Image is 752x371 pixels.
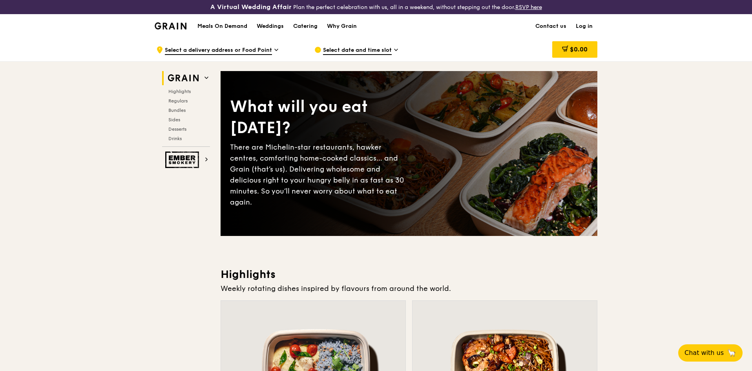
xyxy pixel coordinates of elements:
img: Grain web logo [165,71,201,85]
a: RSVP here [515,4,542,11]
span: Select a delivery address or Food Point [165,46,272,55]
div: Catering [293,15,318,38]
span: Chat with us [684,348,724,358]
span: 🦙 [727,348,736,358]
img: Grain [155,22,186,29]
h3: A Virtual Wedding Affair [210,3,292,11]
a: Log in [571,15,597,38]
div: Weddings [257,15,284,38]
span: Drinks [168,136,182,141]
h3: Highlights [221,267,597,281]
span: Bundles [168,108,186,113]
div: Plan the perfect celebration with us, all in a weekend, without stepping out the door. [150,3,602,11]
span: Highlights [168,89,191,94]
div: There are Michelin-star restaurants, hawker centres, comforting home-cooked classics… and Grain (... [230,142,409,208]
div: What will you eat [DATE]? [230,96,409,139]
a: Contact us [531,15,571,38]
a: Why Grain [322,15,361,38]
a: Weddings [252,15,288,38]
span: Select date and time slot [323,46,392,55]
span: $0.00 [570,46,588,53]
span: Regulars [168,98,188,104]
h1: Meals On Demand [197,22,247,30]
div: Weekly rotating dishes inspired by flavours from around the world. [221,283,597,294]
span: Sides [168,117,180,122]
img: Ember Smokery web logo [165,152,201,168]
a: GrainGrain [155,14,186,37]
a: Catering [288,15,322,38]
span: Desserts [168,126,186,132]
button: Chat with us🦙 [678,344,743,362]
div: Why Grain [327,15,357,38]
